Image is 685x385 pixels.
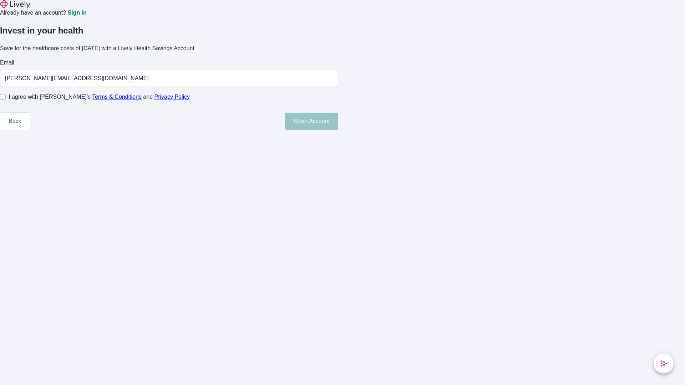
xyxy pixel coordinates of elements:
[654,354,674,374] button: chat
[660,360,667,367] svg: Lively AI Assistant
[154,94,190,100] a: Privacy Policy
[92,94,142,100] a: Terms & Conditions
[9,93,190,101] span: I agree with [PERSON_NAME]’s and
[67,10,86,16] a: Sign in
